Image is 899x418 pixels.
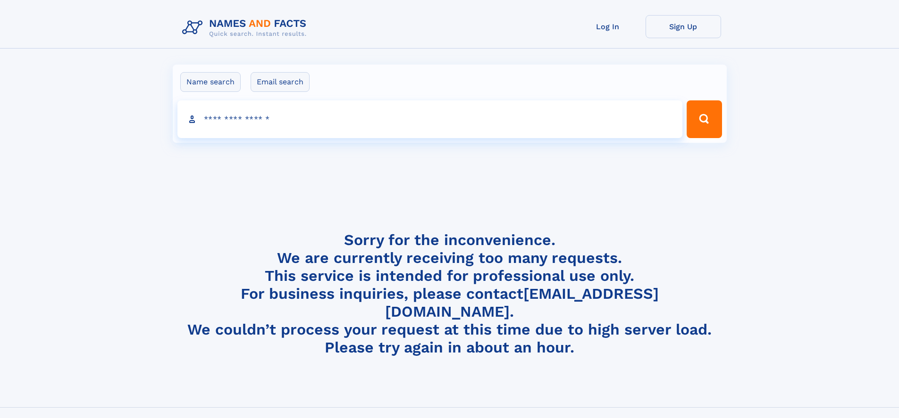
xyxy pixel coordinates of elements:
[646,15,721,38] a: Sign Up
[180,72,241,92] label: Name search
[178,15,314,41] img: Logo Names and Facts
[385,285,659,320] a: [EMAIL_ADDRESS][DOMAIN_NAME]
[251,72,310,92] label: Email search
[570,15,646,38] a: Log In
[687,100,722,138] button: Search Button
[177,100,683,138] input: search input
[178,231,721,357] h4: Sorry for the inconvenience. We are currently receiving too many requests. This service is intend...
